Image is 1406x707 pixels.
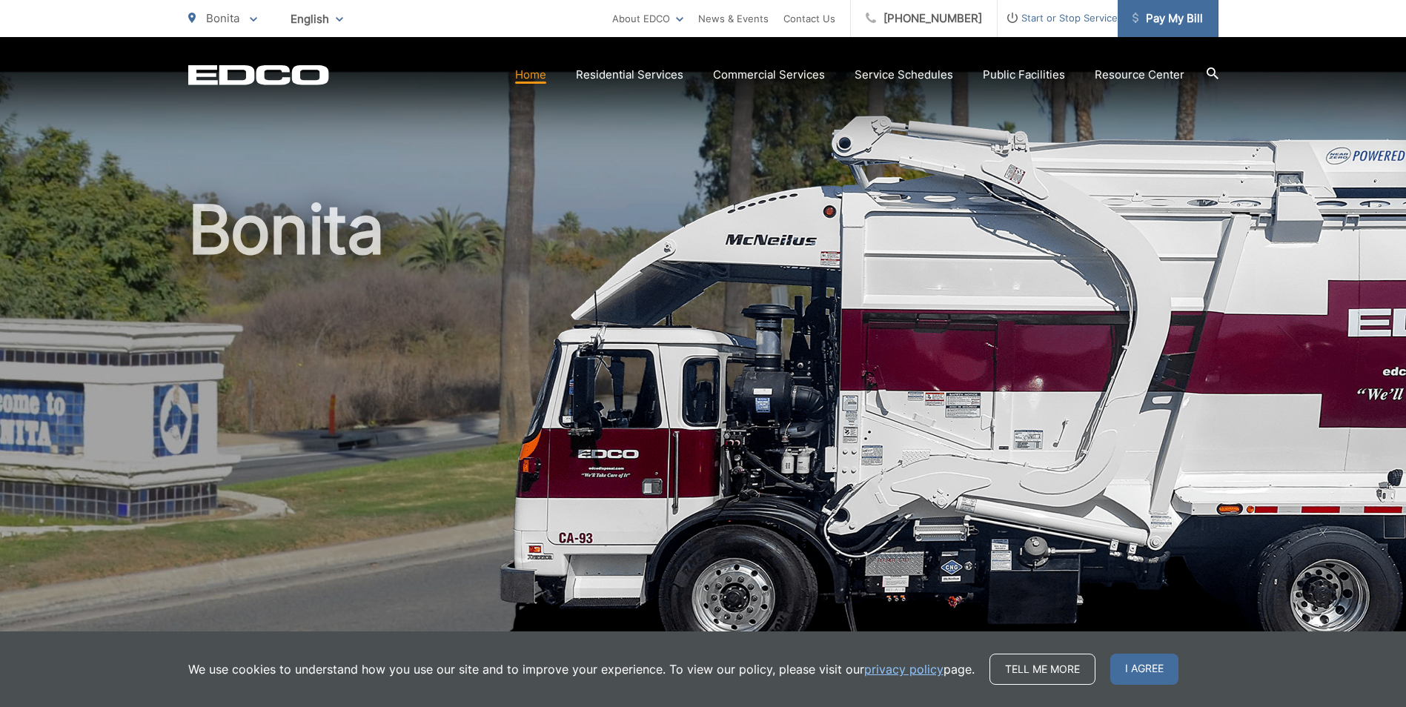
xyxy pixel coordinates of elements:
[989,654,1095,685] a: Tell me more
[983,66,1065,84] a: Public Facilities
[855,66,953,84] a: Service Schedules
[1110,654,1178,685] span: I agree
[188,660,975,678] p: We use cookies to understand how you use our site and to improve your experience. To view our pol...
[188,64,329,85] a: EDCD logo. Return to the homepage.
[864,660,944,678] a: privacy policy
[713,66,825,84] a: Commercial Services
[698,10,769,27] a: News & Events
[612,10,683,27] a: About EDCO
[206,11,239,25] span: Bonita
[279,6,354,32] span: English
[188,193,1218,662] h1: Bonita
[515,66,546,84] a: Home
[1095,66,1184,84] a: Resource Center
[783,10,835,27] a: Contact Us
[576,66,683,84] a: Residential Services
[1133,10,1203,27] span: Pay My Bill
